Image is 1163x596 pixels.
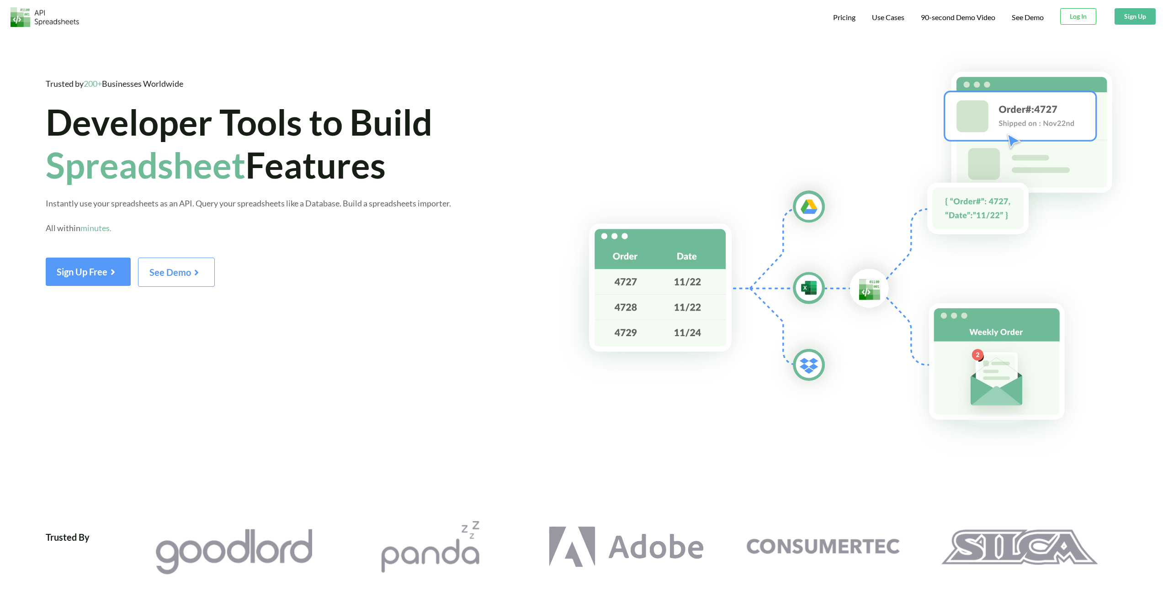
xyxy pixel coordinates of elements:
span: Sign Up Free [57,266,120,277]
a: Goodlord Logo [135,521,332,578]
span: Spreadsheet [46,143,245,186]
button: See Demo [138,258,215,287]
button: Sign Up Free [46,258,131,286]
span: 90-second Demo Video [921,14,995,21]
a: See Demo [1012,13,1044,22]
button: Log In [1060,8,1096,25]
img: Pandazzz Logo [351,521,509,573]
a: Pandazzz Logo [332,521,528,573]
span: Developer Tools to Build Features [46,100,432,186]
a: Adobe Logo [528,521,725,573]
img: Goodlord Logo [155,526,312,578]
span: Instantly use your spreadsheets as an API. Query your spreadsheets like a Database. Build a sprea... [46,198,451,233]
span: Use Cases [872,13,904,21]
div: Trusted By [46,521,90,578]
button: Sign Up [1115,8,1156,25]
span: Pricing [833,13,855,21]
span: 200+ [84,79,102,89]
img: Silca Logo [940,521,1098,573]
img: Consumertec Logo [744,521,901,573]
img: Hero Spreadsheet Flow [558,50,1163,457]
span: minutes. [80,223,112,233]
span: Trusted by Businesses Worldwide [46,79,183,89]
span: See Demo [149,267,203,278]
a: Silca Logo [921,521,1117,573]
a: Consumertec Logo [724,521,921,573]
a: See Demo [138,270,215,278]
img: Adobe Logo [548,521,705,573]
img: Logo.png [11,7,79,27]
